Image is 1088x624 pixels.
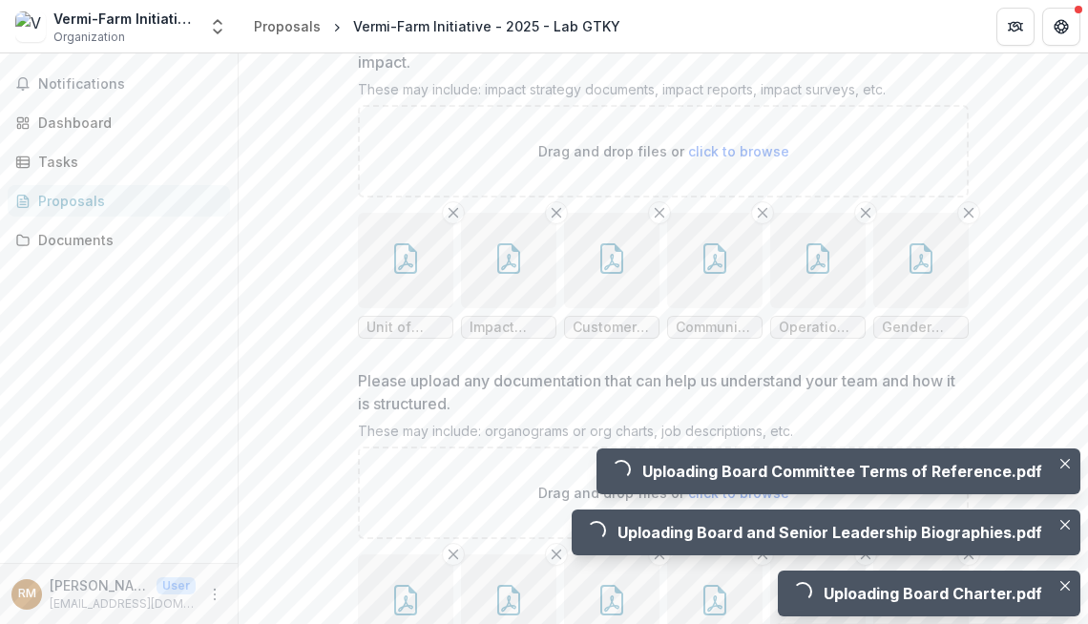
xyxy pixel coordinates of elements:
div: Remove FileUnit of Economics Overview.pdf [358,213,453,339]
button: Close [1054,574,1077,597]
div: Uploading Board and Senior Leadership Biographies.pdf [617,521,1042,544]
a: Documents [8,224,230,256]
span: Community Engagement Plan.pdf [676,320,754,336]
div: These may include: impact strategy documents, impact reports, impact surveys, etc. [358,81,969,105]
a: Dashboard [8,107,230,138]
button: More [203,583,226,606]
div: Remove FileCustomer Journey Map.pdf [564,213,659,339]
div: Uploading Board Committee Terms of Reference.pdf [642,460,1042,483]
button: Remove File [854,201,877,224]
div: Dashboard [38,113,215,133]
button: Remove File [545,201,568,224]
button: Remove File [545,543,568,566]
img: Vermi-Farm Initiative LTD [15,11,46,42]
div: Remove FileImpact Numbers.pdf [461,213,556,339]
p: Please upload any documentation that can help us understand your team and how it is structured. [358,369,957,415]
span: Operational Standard Operating Procedures for Field Monito.pdf [779,320,857,336]
div: Vermi-Farm Initiative LTD [53,9,197,29]
p: Drag and drop files or [538,141,789,161]
a: Proposals [246,12,328,40]
button: Close [1054,513,1077,536]
span: Impact Numbers.pdf [470,320,548,336]
div: Proposals [254,16,321,36]
div: Documents [38,230,215,250]
button: Remove File [648,201,671,224]
p: [EMAIL_ADDRESS][DOMAIN_NAME] [50,595,196,613]
div: Proposals [38,191,215,211]
button: Close [1054,452,1077,475]
div: Uploading Board Charter.pdf [824,582,1042,605]
span: Unit of Economics Overview.pdf [366,320,445,336]
div: Remove FileGender and Youth Inclusion Plan.pdf [873,213,969,339]
div: Remove FileCommunity Engagement Plan.pdf [667,213,763,339]
div: Tasks [38,152,215,172]
span: Gender and Youth Inclusion Plan.pdf [882,320,960,336]
div: Remove FileOperational Standard Operating Procedures for Field Monito.pdf [770,213,866,339]
span: Notifications [38,76,222,93]
p: User [157,577,196,594]
span: Organization [53,29,125,46]
button: Remove File [751,201,774,224]
button: Get Help [1042,8,1080,46]
a: Proposals [8,185,230,217]
p: Drag and drop files or [538,483,789,503]
p: [PERSON_NAME] [50,575,149,595]
button: Notifications [8,69,230,99]
span: Customer Journey Map.pdf [573,320,651,336]
a: Tasks [8,146,230,177]
nav: breadcrumb [246,12,628,40]
button: Open entity switcher [204,8,231,46]
div: Royford Mutegi [18,588,36,600]
div: Vermi-Farm Initiative - 2025 - Lab GTKY [353,16,620,36]
button: Partners [996,8,1035,46]
button: Remove File [442,543,465,566]
button: Remove File [957,201,980,224]
span: click to browse [688,143,789,159]
div: These may include: organograms or org charts, job descriptions, etc. [358,423,969,447]
div: Notifications-bottom-right [564,441,1088,624]
button: Remove File [442,201,465,224]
